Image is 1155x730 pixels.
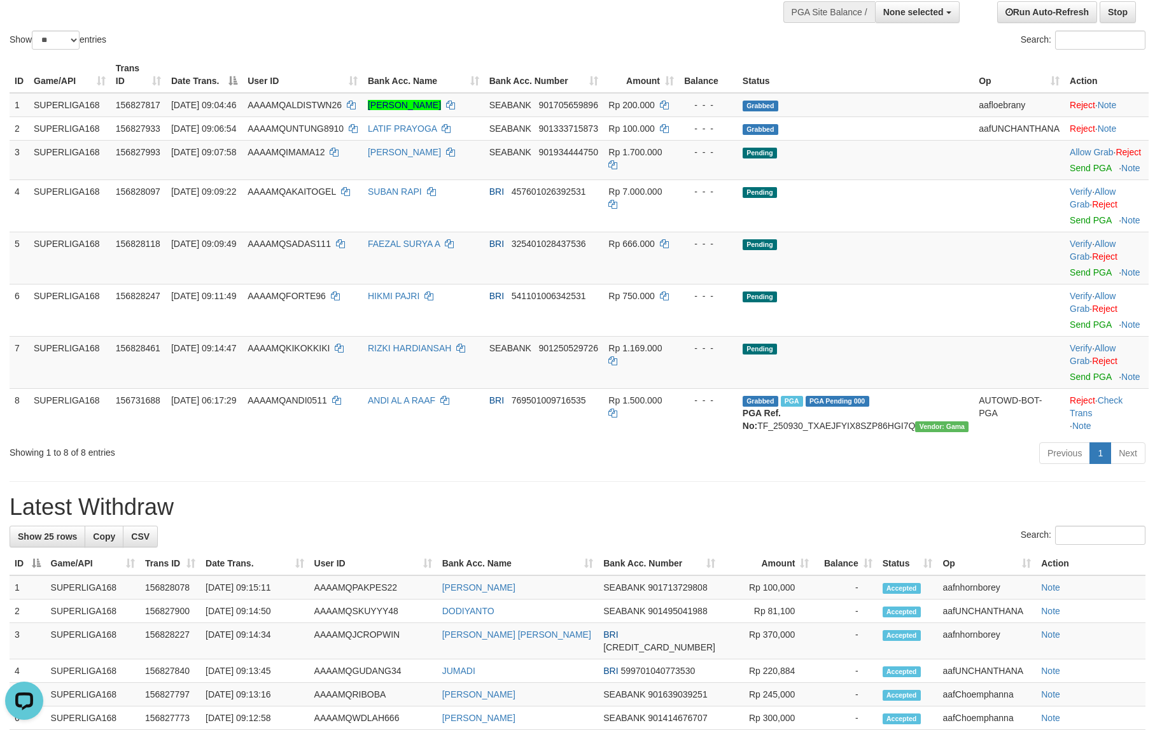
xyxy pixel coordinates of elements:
[123,526,158,547] a: CSV
[1089,442,1111,464] a: 1
[743,239,777,250] span: Pending
[1070,123,1095,134] a: Reject
[1070,186,1116,209] span: ·
[539,123,598,134] span: Copy 901333715873 to clipboard
[363,57,484,93] th: Bank Acc. Name: activate to sort column ascending
[915,421,969,432] span: Vendor URL: https://trx31.1velocity.biz
[200,600,309,623] td: [DATE] 09:14:50
[46,659,140,683] td: SUPERLIGA168
[608,123,654,134] span: Rp 100.000
[29,179,111,232] td: SUPERLIGA168
[720,623,814,659] td: Rp 370,000
[1070,372,1111,382] a: Send PGA
[1121,319,1140,330] a: Note
[806,396,869,407] span: PGA Pending
[368,395,435,405] a: ANDI AL A RAAF
[1065,284,1149,336] td: · ·
[1055,31,1145,50] input: Search:
[1021,526,1145,545] label: Search:
[10,57,29,93] th: ID
[29,57,111,93] th: Game/API: activate to sort column ascending
[539,147,598,157] span: Copy 901934444750 to clipboard
[1070,267,1111,277] a: Send PGA
[720,683,814,706] td: Rp 245,000
[684,342,732,354] div: - - -
[603,57,679,93] th: Amount: activate to sort column ascending
[512,291,586,301] span: Copy 541101006342531 to clipboard
[32,31,80,50] select: Showentries
[309,552,437,575] th: User ID: activate to sort column ascending
[140,600,200,623] td: 156827900
[10,232,29,284] td: 5
[309,575,437,600] td: AAAAMQPAKPES22
[85,526,123,547] a: Copy
[603,629,618,640] span: BRI
[1070,291,1116,314] a: Allow Grab
[140,659,200,683] td: 156827840
[743,101,778,111] span: Grabbed
[368,123,437,134] a: LATIF PRAYOGA
[608,343,662,353] span: Rp 1.169.000
[539,343,598,353] span: Copy 901250529726 to clipboard
[608,100,654,110] span: Rp 200.000
[720,659,814,683] td: Rp 220,884
[46,706,140,730] td: SUPERLIGA168
[140,623,200,659] td: 156828227
[814,552,877,575] th: Balance: activate to sort column ascending
[116,186,160,197] span: 156828097
[883,607,921,617] span: Accepted
[743,291,777,302] span: Pending
[116,147,160,157] span: 156827993
[1041,582,1060,593] a: Note
[974,57,1065,93] th: Op: activate to sort column ascending
[442,689,515,699] a: [PERSON_NAME]
[648,582,707,593] span: Copy 901713729808 to clipboard
[248,239,331,249] span: AAAAMQSADAS111
[116,343,160,353] span: 156828461
[368,291,419,301] a: HIKMI PAJRI
[1065,57,1149,93] th: Action
[1121,215,1140,225] a: Note
[974,116,1065,140] td: aafUNCHANTHANA
[309,706,437,730] td: AAAAMQWDLAH666
[883,666,921,677] span: Accepted
[620,666,695,676] span: Copy 599701040773530 to clipboard
[29,140,111,179] td: SUPERLIGA168
[10,31,106,50] label: Show entries
[814,575,877,600] td: -
[883,690,921,701] span: Accepted
[1070,343,1092,353] a: Verify
[1041,606,1060,616] a: Note
[140,706,200,730] td: 156827773
[10,336,29,388] td: 7
[46,600,140,623] td: SUPERLIGA168
[29,232,111,284] td: SUPERLIGA168
[489,239,504,249] span: BRI
[781,396,803,407] span: Marked by aafromsomean
[1116,147,1141,157] a: Reject
[684,146,732,158] div: - - -
[248,291,326,301] span: AAAAMQFORTE96
[248,147,325,157] span: AAAAMQIMAMA12
[684,99,732,111] div: - - -
[46,575,140,600] td: SUPERLIGA168
[116,291,160,301] span: 156828247
[242,57,363,93] th: User ID: activate to sort column ascending
[1065,336,1149,388] td: · ·
[743,344,777,354] span: Pending
[116,100,160,110] span: 156827817
[10,600,46,623] td: 2
[1098,100,1117,110] a: Note
[442,666,475,676] a: JUMADI
[140,683,200,706] td: 156827797
[18,531,77,542] span: Show 25 rows
[1041,629,1060,640] a: Note
[171,395,236,405] span: [DATE] 06:17:29
[648,713,707,723] span: Copy 901414676707 to clipboard
[738,57,974,93] th: Status
[608,239,654,249] span: Rp 666.000
[10,526,85,547] a: Show 25 rows
[883,583,921,594] span: Accepted
[368,147,441,157] a: [PERSON_NAME]
[29,388,111,437] td: SUPERLIGA168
